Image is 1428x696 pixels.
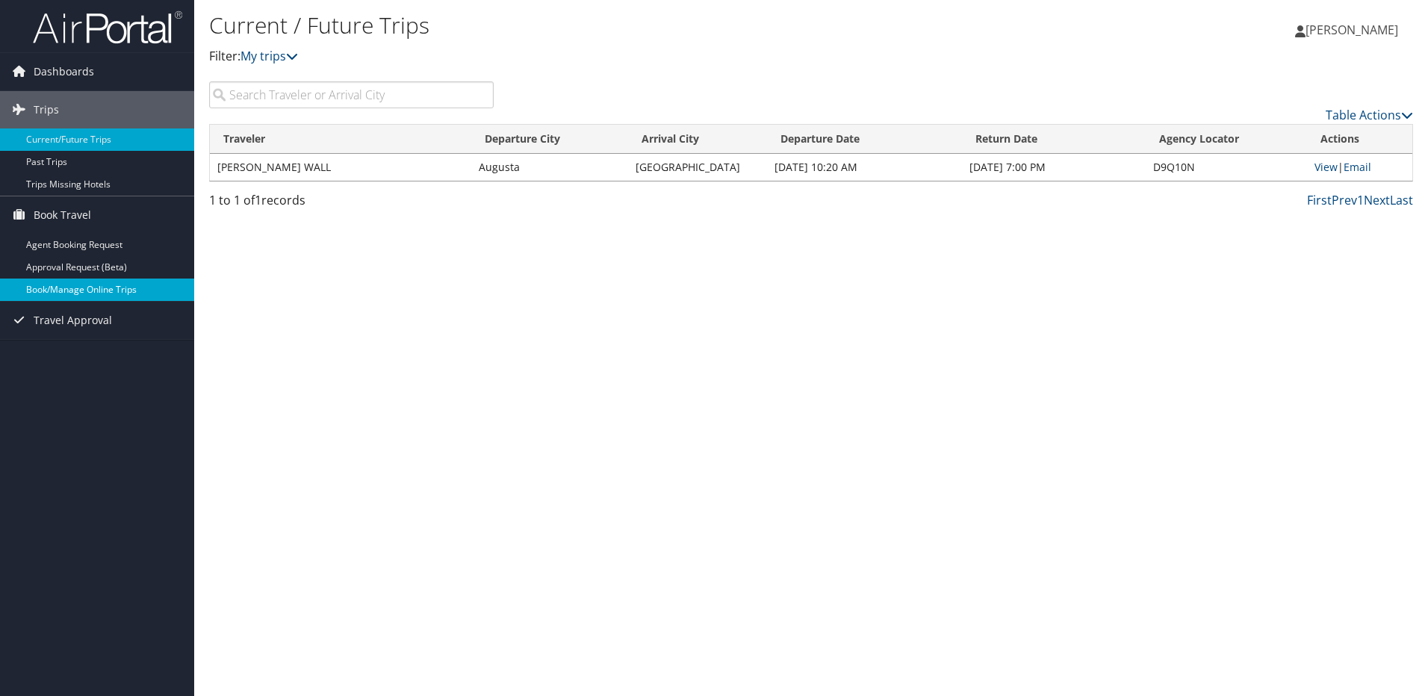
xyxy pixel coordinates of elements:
[34,53,94,90] span: Dashboards
[767,125,962,154] th: Departure Date: activate to sort column descending
[255,192,261,208] span: 1
[767,154,962,181] td: [DATE] 10:20 AM
[1344,160,1371,174] a: Email
[471,125,628,154] th: Departure City: activate to sort column ascending
[1307,154,1412,181] td: |
[34,91,59,128] span: Trips
[1307,192,1332,208] a: First
[1314,160,1338,174] a: View
[1307,125,1412,154] th: Actions
[209,47,1012,66] p: Filter:
[33,10,182,45] img: airportal-logo.png
[240,48,298,64] a: My trips
[1364,192,1390,208] a: Next
[628,125,767,154] th: Arrival City: activate to sort column ascending
[1390,192,1413,208] a: Last
[210,154,471,181] td: [PERSON_NAME] WALL
[1146,125,1308,154] th: Agency Locator: activate to sort column ascending
[34,302,112,339] span: Travel Approval
[962,154,1146,181] td: [DATE] 7:00 PM
[1306,22,1398,38] span: [PERSON_NAME]
[209,191,494,217] div: 1 to 1 of records
[209,10,1012,41] h1: Current / Future Trips
[34,196,91,234] span: Book Travel
[471,154,628,181] td: Augusta
[1295,7,1413,52] a: [PERSON_NAME]
[1326,107,1413,123] a: Table Actions
[210,125,471,154] th: Traveler: activate to sort column ascending
[1357,192,1364,208] a: 1
[209,81,494,108] input: Search Traveler or Arrival City
[1146,154,1308,181] td: D9Q10N
[1332,192,1357,208] a: Prev
[962,125,1146,154] th: Return Date: activate to sort column ascending
[628,154,767,181] td: [GEOGRAPHIC_DATA]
